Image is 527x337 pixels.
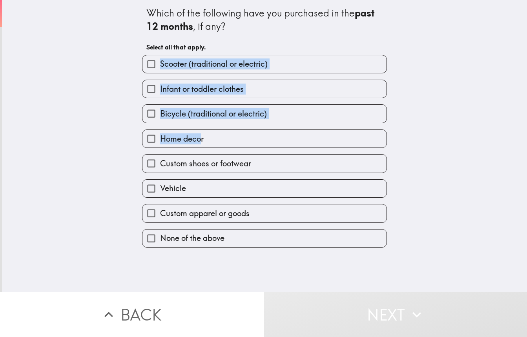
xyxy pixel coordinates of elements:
[160,84,244,95] span: Infant or toddler clothes
[142,130,387,148] button: Home decor
[160,208,250,219] span: Custom apparel or goods
[142,204,387,222] button: Custom apparel or goods
[146,43,383,51] h6: Select all that apply.
[142,105,387,122] button: Bicycle (traditional or electric)
[146,7,383,33] div: Which of the following have you purchased in the , if any?
[142,180,387,197] button: Vehicle
[142,230,387,247] button: None of the above
[160,183,186,194] span: Vehicle
[160,233,224,244] span: None of the above
[142,55,387,73] button: Scooter (traditional or electric)
[160,108,267,119] span: Bicycle (traditional or electric)
[160,133,204,144] span: Home decor
[142,155,387,172] button: Custom shoes or footwear
[146,7,377,32] b: past 12 months
[142,80,387,98] button: Infant or toddler clothes
[160,158,251,169] span: Custom shoes or footwear
[160,58,268,69] span: Scooter (traditional or electric)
